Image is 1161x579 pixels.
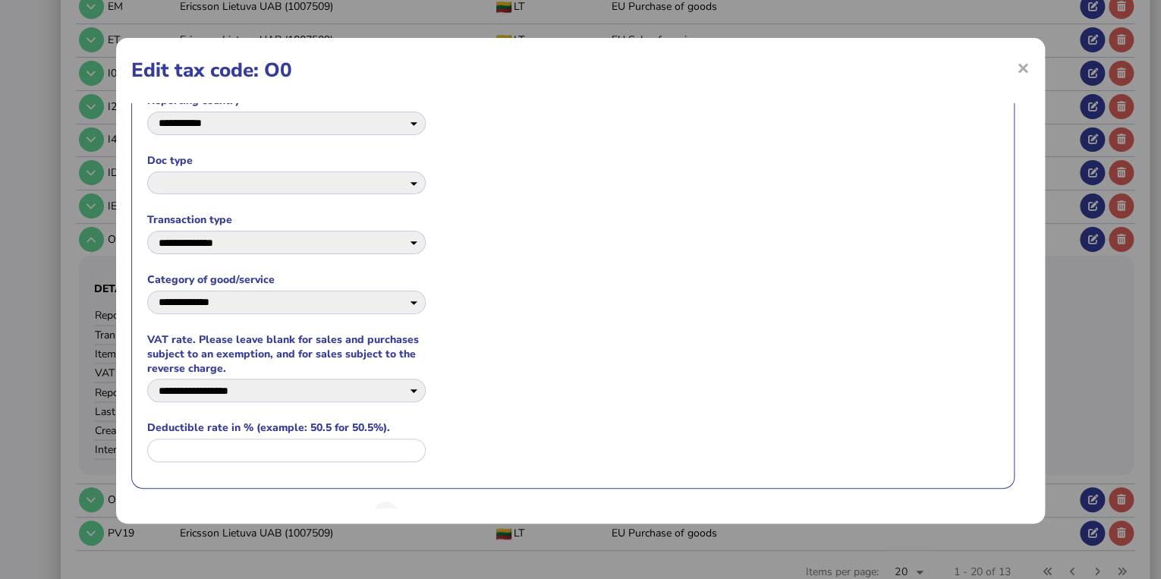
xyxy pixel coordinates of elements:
[147,212,426,227] label: Transaction type
[147,332,426,376] label: VAT rate. Please leave blank for sales and purchases subject to an exemption, and for sales subje...
[147,272,426,287] label: Category of good/service
[147,153,426,168] label: Doc type
[147,420,426,435] label: Deductible rate in % (example: 50.5 for 50.5%).
[131,499,1015,529] h3: Map to additional engine calculations
[131,57,1030,83] h1: Edit tax code: O0
[1017,53,1030,82] span: ×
